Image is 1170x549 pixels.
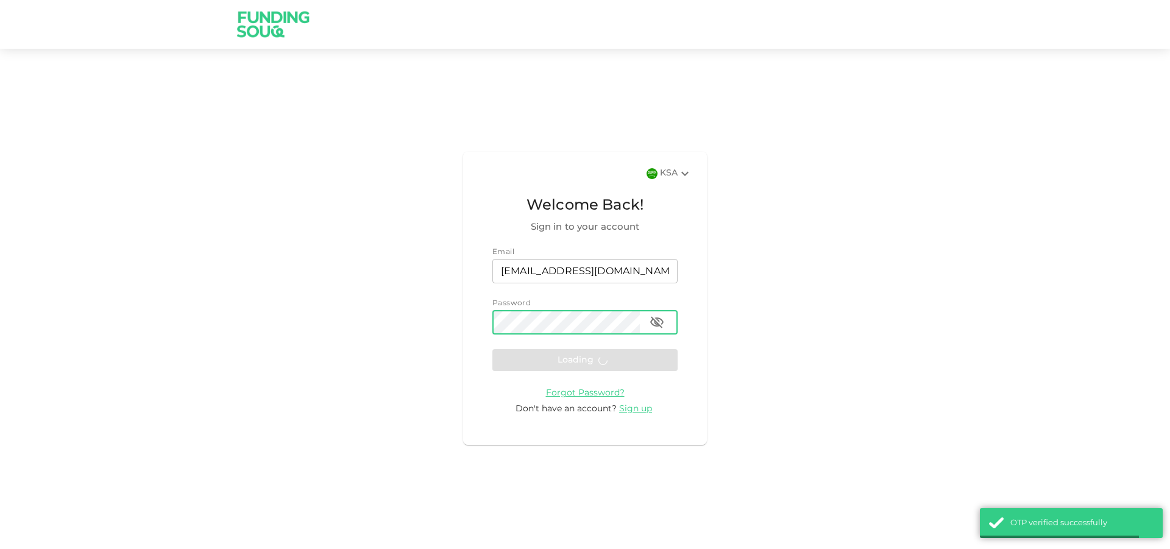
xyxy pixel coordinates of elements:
span: Password [492,300,531,307]
span: Forgot Password? [546,389,625,397]
a: Forgot Password? [546,388,625,397]
div: OTP verified successfully [1010,517,1154,530]
img: flag-sa.b9a346574cdc8950dd34b50780441f57.svg [647,168,658,179]
span: Sign up [619,405,652,413]
span: Email [492,249,514,256]
input: email [492,259,678,283]
span: Don't have an account? [516,405,617,413]
span: Welcome Back! [492,194,678,218]
span: Sign in to your account [492,220,678,235]
input: password [492,310,640,335]
div: KSA [660,166,692,181]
